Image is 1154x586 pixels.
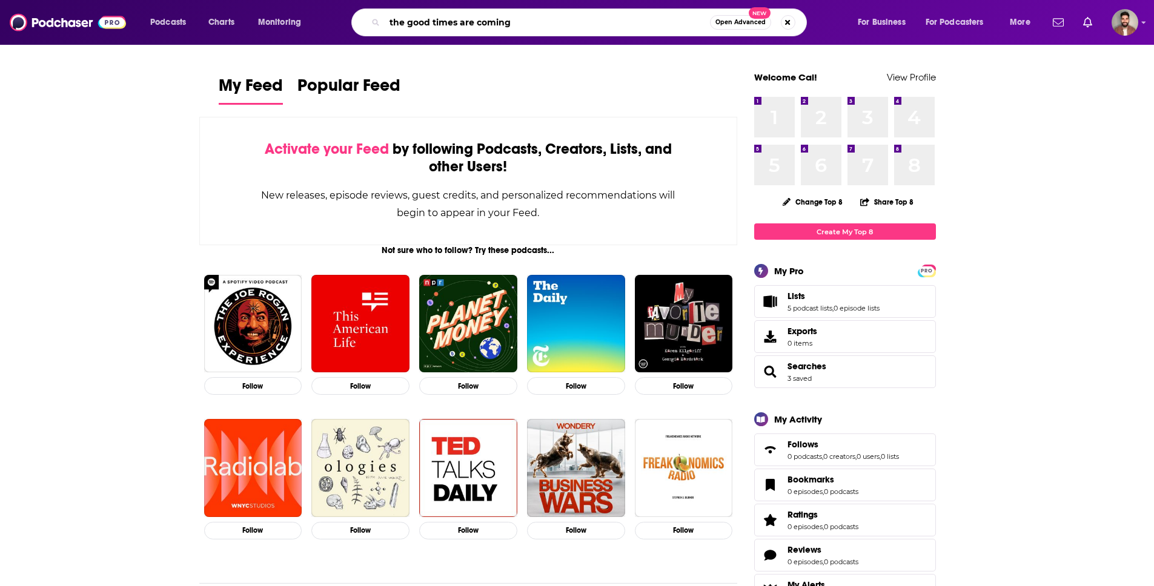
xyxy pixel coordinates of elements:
[250,13,317,32] button: open menu
[788,522,823,531] a: 0 episodes
[265,140,389,158] span: Activate your Feed
[920,266,934,275] span: PRO
[788,544,821,555] span: Reviews
[142,13,202,32] button: open menu
[823,558,824,566] span: ,
[208,14,234,31] span: Charts
[201,13,242,32] a: Charts
[788,452,822,461] a: 0 podcasts
[385,13,710,32] input: Search podcasts, credits, & more...
[260,186,677,222] div: New releases, episode reviews, guest credits, and personalized recommendations will begin to appe...
[788,558,823,566] a: 0 episodes
[849,13,921,32] button: open menu
[758,476,783,493] a: Bookmarks
[754,223,936,240] a: Create My Top 8
[311,522,410,539] button: Follow
[758,293,783,310] a: Lists
[311,377,410,395] button: Follow
[754,433,936,466] span: Follows
[758,512,783,528] a: Ratings
[788,509,858,520] a: Ratings
[758,547,783,564] a: Reviews
[527,419,625,517] img: Business Wars
[219,75,283,103] span: My Feed
[822,452,823,461] span: ,
[788,361,826,372] a: Searches
[635,377,733,395] button: Follow
[926,14,984,31] span: For Podcasters
[823,452,855,461] a: 0 creators
[788,374,812,383] a: 3 saved
[880,452,881,461] span: ,
[918,13,1001,32] button: open menu
[10,11,126,34] img: Podchaser - Follow, Share and Rate Podcasts
[754,320,936,353] a: Exports
[419,419,517,517] img: TED Talks Daily
[788,474,858,485] a: Bookmarks
[527,275,625,373] img: The Daily
[199,245,738,255] div: Not sure who to follow? Try these podcasts...
[754,71,817,83] a: Welcome Cal!
[788,439,899,450] a: Follows
[311,275,410,373] img: This American Life
[1048,12,1069,33] a: Show notifications dropdown
[419,522,517,539] button: Follow
[219,75,283,105] a: My Feed
[758,441,783,458] a: Follows
[635,419,733,517] img: Freakonomics Radio
[527,522,625,539] button: Follow
[715,19,766,25] span: Open Advanced
[297,75,400,103] span: Popular Feed
[754,504,936,536] span: Ratings
[823,487,824,496] span: ,
[754,285,936,318] span: Lists
[774,265,804,277] div: My Pro
[858,14,906,31] span: For Business
[204,377,302,395] button: Follow
[832,304,834,312] span: ,
[1112,9,1138,36] button: Show profile menu
[788,304,832,312] a: 5 podcast lists
[788,474,834,485] span: Bookmarks
[1078,12,1097,33] a: Show notifications dropdown
[1010,14,1030,31] span: More
[419,275,517,373] img: Planet Money
[710,15,771,30] button: Open AdvancedNew
[857,452,880,461] a: 0 users
[754,539,936,571] span: Reviews
[855,452,857,461] span: ,
[260,140,677,176] div: by following Podcasts, Creators, Lists, and other Users!
[635,275,733,373] img: My Favorite Murder with Karen Kilgariff and Georgia Hardstark
[887,71,936,83] a: View Profile
[788,439,818,450] span: Follows
[758,363,783,380] a: Searches
[258,14,301,31] span: Monitoring
[527,377,625,395] button: Follow
[881,452,899,461] a: 0 lists
[1112,9,1138,36] img: User Profile
[788,544,858,555] a: Reviews
[824,522,858,531] a: 0 podcasts
[920,266,934,275] a: PRO
[824,558,858,566] a: 0 podcasts
[775,194,851,209] button: Change Top 8
[824,487,858,496] a: 0 podcasts
[204,419,302,517] img: Radiolab
[758,328,783,345] span: Exports
[419,377,517,395] button: Follow
[834,304,880,312] a: 0 episode lists
[150,14,186,31] span: Podcasts
[204,522,302,539] button: Follow
[788,326,817,337] span: Exports
[204,275,302,373] img: The Joe Rogan Experience
[1001,13,1046,32] button: open menu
